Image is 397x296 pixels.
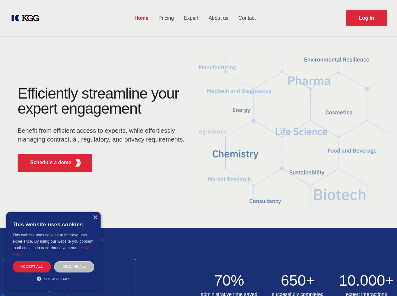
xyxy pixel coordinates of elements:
a: Contact [234,10,261,26]
div: Decline all [54,261,94,272]
button: Schedule a demoKGG Fifth Element RED [18,154,92,172]
p: Benefit from efficient access to experts, while effortlessly managing contractual, regulatory, an... [18,126,189,144]
p: Schedule a demo [30,159,72,166]
div: Show details [13,276,94,282]
a: Request Demo [346,10,387,26]
div: This website uses cookies [13,217,94,232]
h2: 70% [199,273,260,288]
a: KOL Knowledge Platform: Talk to Key External Experts (KEE) [10,13,44,23]
a: Home [130,10,153,26]
span: This website uses cookies to improve user experience. By using our website you consent to all coo... [13,233,93,250]
a: Cookie Policy [13,246,89,256]
img: KGG Fifth Element RED [199,41,390,222]
span: Show details [44,277,70,281]
h2: 650+ [267,273,328,288]
a: Expert [179,10,203,26]
div: Close [93,215,97,220]
div: Accept all [13,261,51,272]
h1: Efficiently streamline your expert engagement [18,86,189,116]
a: Pricing [153,10,179,26]
img: KGG Fifth Element RED [74,159,82,167]
a: About us [203,10,233,26]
